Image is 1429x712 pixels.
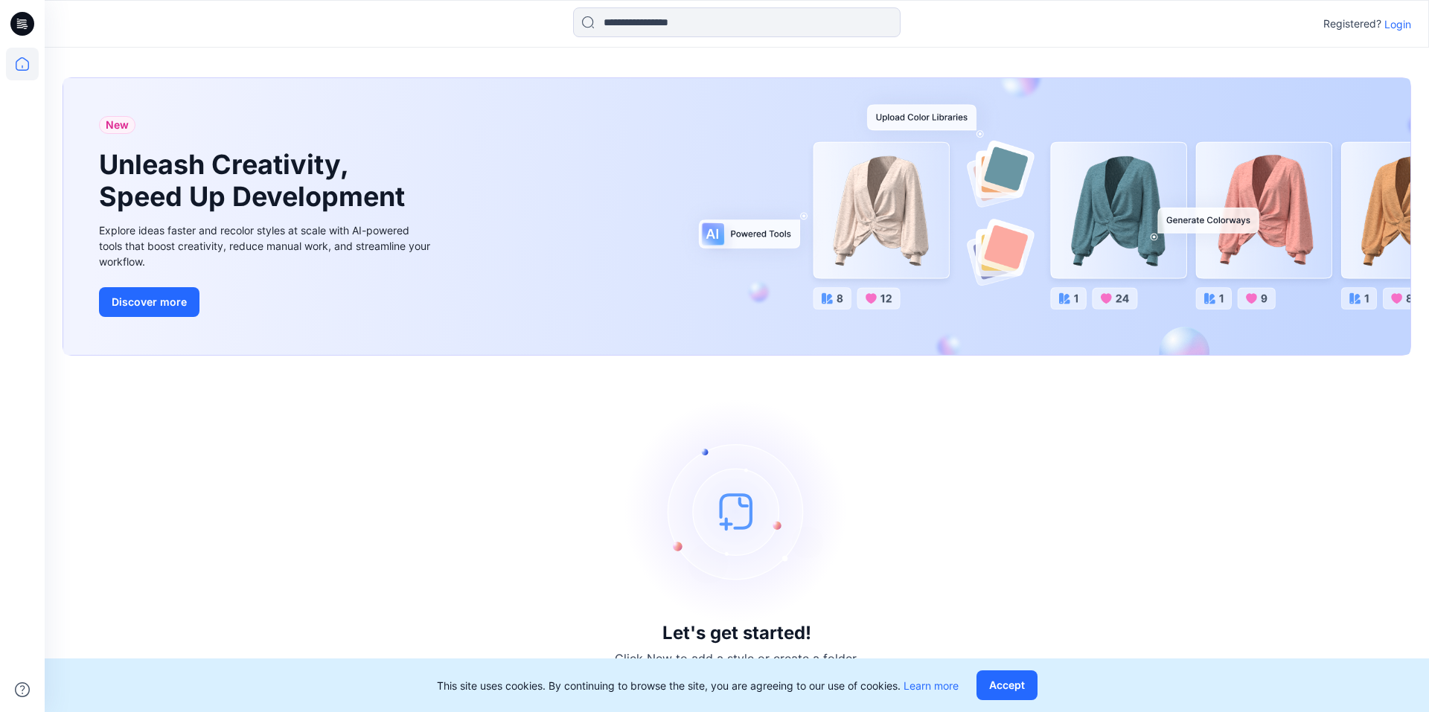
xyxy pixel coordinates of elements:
a: Learn more [904,679,959,692]
p: Login [1384,16,1411,32]
img: empty-state-image.svg [625,400,848,623]
div: Explore ideas faster and recolor styles at scale with AI-powered tools that boost creativity, red... [99,222,434,269]
p: This site uses cookies. By continuing to browse the site, you are agreeing to our use of cookies. [437,678,959,693]
button: Discover more [99,287,199,317]
h1: Unleash Creativity, Speed Up Development [99,149,412,213]
a: Discover more [99,287,434,317]
p: Registered? [1323,15,1381,33]
h3: Let's get started! [662,623,811,644]
p: Click New to add a style or create a folder. [615,650,859,667]
button: Accept [976,670,1038,700]
span: New [106,116,129,134]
